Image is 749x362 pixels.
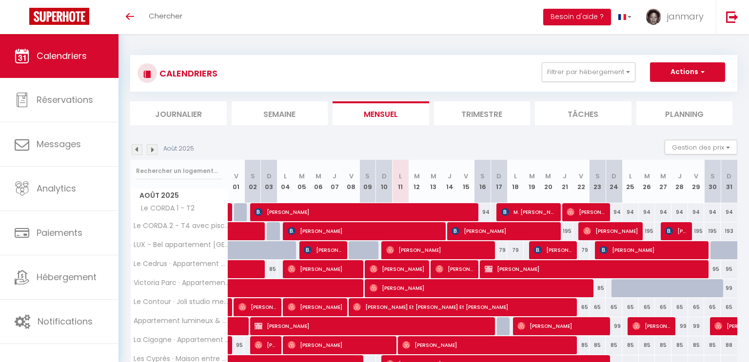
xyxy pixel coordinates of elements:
[267,171,272,181] abbr: D
[238,298,277,316] span: [PERSON_NAME]
[704,203,721,221] div: 94
[157,62,217,84] h3: CALENDRIERS
[629,171,632,181] abbr: L
[434,101,531,125] li: Trimestre
[590,336,606,354] div: 85
[667,10,704,22] span: janmary
[514,171,517,181] abbr: L
[132,317,230,324] span: Appartement lumineux & confortable centre de [GEOGRAPHIC_DATA]
[349,171,354,181] abbr: V
[517,317,606,335] span: [PERSON_NAME]
[507,241,524,259] div: 79
[650,62,725,82] button: Actions
[579,171,583,181] abbr: V
[359,160,376,203] th: 09
[639,336,655,354] div: 85
[333,101,429,125] li: Mensuel
[671,298,688,316] div: 65
[622,160,639,203] th: 25
[534,241,572,259] span: [PERSON_NAME]
[704,222,721,240] div: 195
[448,171,452,181] abbr: J
[431,171,436,181] abbr: M
[370,260,425,278] span: [PERSON_NAME]
[529,171,535,181] abbr: M
[255,317,492,335] span: [PERSON_NAME]
[646,9,661,25] img: ...
[545,171,551,181] abbr: M
[590,298,606,316] div: 65
[595,171,600,181] abbr: S
[251,171,255,181] abbr: S
[606,336,622,354] div: 85
[671,203,688,221] div: 94
[37,138,81,150] span: Messages
[573,241,590,259] div: 79
[37,182,76,194] span: Analytics
[721,160,737,203] th: 31
[485,260,706,278] span: [PERSON_NAME]
[327,160,343,203] th: 07
[343,160,359,203] th: 08
[556,222,573,240] div: 195
[365,171,370,181] abbr: S
[721,203,737,221] div: 94
[277,160,294,203] th: 04
[688,160,705,203] th: 29
[639,160,655,203] th: 26
[704,336,721,354] div: 85
[425,160,442,203] th: 13
[710,171,715,181] abbr: S
[540,160,557,203] th: 20
[622,336,639,354] div: 85
[37,94,93,106] span: Réservations
[304,241,342,259] span: [PERSON_NAME]
[288,298,343,316] span: [PERSON_NAME]
[136,162,222,180] input: Rechercher un logement...
[655,203,671,221] div: 94
[376,160,393,203] th: 10
[399,171,402,181] abbr: L
[573,336,590,354] div: 85
[228,160,245,203] th: 01
[600,241,705,259] span: [PERSON_NAME]
[315,171,321,181] abbr: M
[704,298,721,316] div: 65
[288,260,359,278] span: [PERSON_NAME]
[688,298,705,316] div: 65
[294,160,310,203] th: 05
[542,62,635,82] button: Filtrer par hébergement
[688,336,705,354] div: 85
[288,336,393,354] span: [PERSON_NAME]
[474,160,491,203] th: 16
[639,222,655,240] div: 195
[480,171,485,181] abbr: S
[636,101,733,125] li: Planning
[370,279,591,297] span: [PERSON_NAME]
[660,171,666,181] abbr: M
[590,160,606,203] th: 23
[501,203,556,221] span: M. [PERSON_NAME]
[29,8,89,25] img: Super Booking
[402,336,573,354] span: [PERSON_NAME]
[606,160,622,203] th: 24
[606,298,622,316] div: 65
[38,315,93,327] span: Notifications
[644,171,650,181] abbr: M
[721,260,737,278] div: 95
[688,317,705,335] div: 99
[726,11,738,23] img: logout
[721,298,737,316] div: 65
[234,171,238,181] abbr: V
[458,160,474,203] th: 15
[491,241,508,259] div: 79
[132,279,230,286] span: Victoria Parc · Appartement [MEDICAL_DATA] piscine & parking
[611,171,616,181] abbr: D
[386,241,491,259] span: [PERSON_NAME]
[353,298,574,316] span: [PERSON_NAME] Et [PERSON_NAME] Et [PERSON_NAME]
[590,279,606,297] div: 85
[655,336,671,354] div: 85
[299,171,305,181] abbr: M
[132,336,230,343] span: La Cigogne · Appartement 2-4 personnes proche des plages
[255,336,276,354] span: [PERSON_NAME]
